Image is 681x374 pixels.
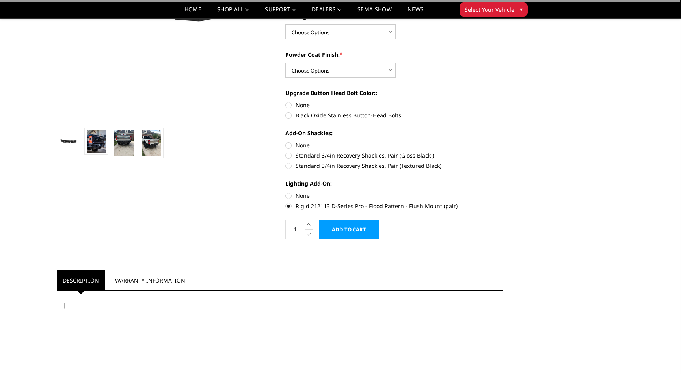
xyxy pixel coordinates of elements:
[285,141,503,149] label: None
[217,7,249,18] a: shop all
[142,130,161,156] img: 2023-2025 Ford F250-350-450-A2 Series-Rear Bumper
[520,5,523,13] span: ▾
[114,130,133,156] img: 2023-2025 Ford F250-350-450-A2 Series-Rear Bumper
[285,101,503,109] label: None
[285,129,503,137] label: Add-On Shackles:
[285,50,503,59] label: Powder Coat Finish:
[285,192,503,200] label: None
[87,130,106,153] img: 2023-2025 Ford F250-350-450-A2 Series-Rear Bumper
[285,162,503,170] label: Standard 3/4in Recovery Shackles, Pair (Textured Black)
[407,7,424,18] a: News
[59,136,78,147] img: 2023-2025 Ford F250-350-450-A2 Series-Rear Bumper
[57,270,105,290] a: Description
[285,151,503,160] label: Standard 3/4in Recovery Shackles, Pair (Gloss Black )
[357,7,392,18] a: SEMA Show
[265,7,296,18] a: Support
[460,2,528,17] button: Select Your Vehicle
[319,220,379,239] input: Add to Cart
[184,7,201,18] a: Home
[465,6,514,14] span: Select Your Vehicle
[285,202,503,210] label: Rigid 212113 D-Series Pro - Flood Pattern - Flush Mount (pair)
[285,89,503,97] label: Upgrade Button Head Bolt Color::
[312,7,342,18] a: Dealers
[285,111,503,119] label: Black Oxide Stainless Button-Head Bolts
[285,179,503,188] label: Lighting Add-On:
[109,270,191,290] a: Warranty Information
